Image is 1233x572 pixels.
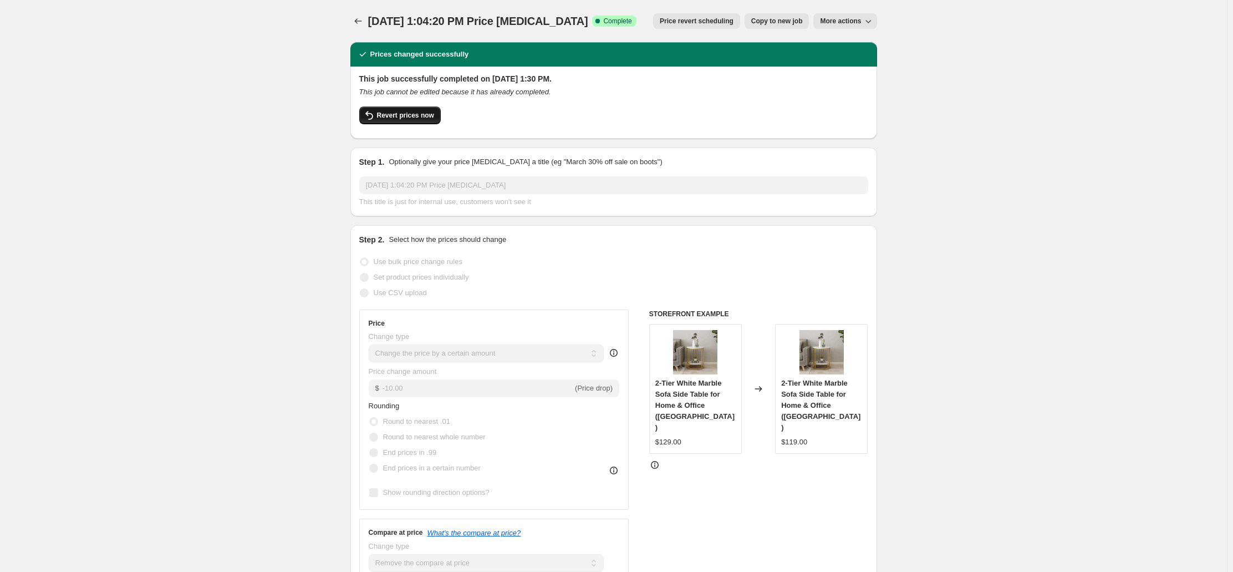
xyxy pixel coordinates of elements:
[383,448,437,457] span: End prices in .99
[653,13,740,29] button: Price revert scheduling
[369,367,437,376] span: Price change amount
[369,319,385,328] h3: Price
[369,528,423,537] h3: Compare at price
[359,176,868,194] input: 30% off holiday sale
[369,332,410,341] span: Change type
[359,88,551,96] i: This job cannot be edited because it has already completed.
[370,49,469,60] h2: Prices changed successfully
[374,273,469,281] span: Set product prices individually
[359,73,868,84] h2: This job successfully completed on [DATE] 1:30 PM.
[820,17,861,26] span: More actions
[813,13,877,29] button: More actions
[383,417,450,426] span: Round to nearest .01
[799,330,844,374] img: 2-Tier_White_Marble_Sofa_Side_Table_80x.jpg
[359,107,441,124] button: Revert prices now
[781,379,860,432] span: 2-Tier White Marble Sofa Side Table for Home & Office ([GEOGRAPHIC_DATA])
[649,310,868,318] h6: STOREFRONT EXAMPLE
[383,379,573,397] input: -10.00
[655,379,735,432] span: 2-Tier White Marble Sofa Side Table for Home & Office ([GEOGRAPHIC_DATA])
[655,437,681,448] div: $129.00
[389,234,506,245] p: Select how the prices should change
[359,198,531,206] span: This title is just for internal use, customers won't see it
[375,384,379,392] span: $
[751,17,803,26] span: Copy to new job
[369,542,410,550] span: Change type
[350,13,366,29] button: Price change jobs
[383,488,490,497] span: Show rounding direction options?
[359,234,385,245] h2: Step 2.
[427,529,521,537] button: What's the compare at price?
[374,257,462,266] span: Use bulk price change rules
[745,13,809,29] button: Copy to new job
[603,17,631,26] span: Complete
[608,347,619,358] div: help
[383,433,486,441] span: Round to nearest whole number
[374,288,427,297] span: Use CSV upload
[368,15,588,27] span: [DATE] 1:04:20 PM Price [MEDICAL_DATA]
[781,437,807,448] div: $119.00
[660,17,733,26] span: Price revert scheduling
[673,330,717,374] img: 2-Tier_White_Marble_Sofa_Side_Table_80x.jpg
[389,156,662,168] p: Optionally give your price [MEDICAL_DATA] a title (eg "March 30% off sale on boots")
[359,156,385,168] h2: Step 1.
[575,384,613,392] span: (Price drop)
[369,402,400,410] span: Rounding
[383,464,481,472] span: End prices in a certain number
[377,111,434,120] span: Revert prices now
